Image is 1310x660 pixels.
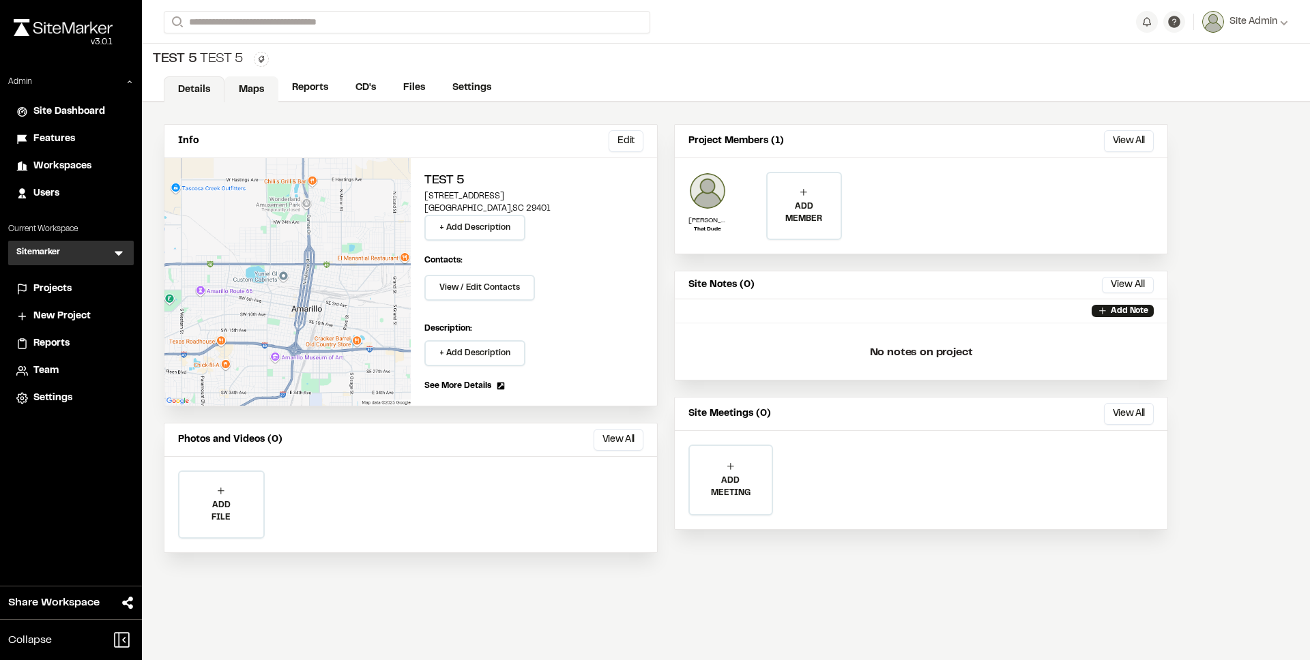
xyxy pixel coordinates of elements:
button: View All [1104,130,1154,152]
span: Team [33,363,59,378]
p: ADD MEMBER [768,200,840,225]
p: ADD MEETING [690,475,772,499]
span: See More Details [424,380,491,392]
span: Projects [33,282,72,297]
button: Search [164,11,188,33]
button: Edit Tags [254,52,269,67]
button: View All [1102,277,1154,293]
a: Settings [439,75,505,101]
a: Workspaces [16,159,126,174]
button: View / Edit Contacts [424,275,535,301]
div: Oh geez...please don't... [14,36,113,48]
a: Users [16,186,126,201]
p: [PERSON_NAME] [688,215,727,226]
p: Admin [8,76,32,88]
p: Current Workspace [8,223,134,235]
p: [STREET_ADDRESS] [424,190,643,202]
p: Project Members (1) [688,134,784,149]
a: CD's [342,75,390,101]
a: Settings [16,391,126,406]
h2: test 5 [424,172,643,190]
p: Contacts: [424,254,463,267]
span: Share Workspace [8,595,100,611]
p: No notes on project [686,331,1156,374]
img: User [1202,11,1224,33]
button: Site Admin [1202,11,1288,33]
a: New Project [16,309,126,324]
p: ADD FILE [179,499,263,524]
p: Site Meetings (0) [688,406,771,421]
p: [GEOGRAPHIC_DATA] , SC 29401 [424,202,643,215]
a: Files [390,75,439,101]
img: rebrand.png [14,19,113,36]
a: Team [16,363,126,378]
p: Info [178,134,199,149]
a: Reports [16,336,126,351]
button: + Add Description [424,340,525,366]
p: Photos and Videos (0) [178,432,282,447]
span: Users [33,186,59,201]
a: Reports [278,75,342,101]
button: View All [594,429,643,451]
span: test 5 [153,49,197,70]
button: Edit [609,130,643,152]
span: Collapse [8,632,52,648]
div: test 5 [153,49,243,70]
span: Reports [33,336,70,351]
button: + Add Description [424,215,525,241]
span: Site Dashboard [33,104,105,119]
a: Maps [224,76,278,102]
p: Description: [424,322,643,335]
img: Troy Brennan [688,172,727,210]
p: Site Notes (0) [688,277,755,292]
a: Site Dashboard [16,104,126,119]
p: Add Note [1111,305,1148,317]
span: New Project [33,309,91,324]
span: Site Admin [1229,14,1277,29]
button: View All [1104,403,1154,425]
span: Workspaces [33,159,91,174]
span: Features [33,132,75,147]
a: Details [164,76,224,102]
a: Features [16,132,126,147]
p: That Dude [688,226,727,234]
span: Settings [33,391,72,406]
h3: Sitemarker [16,246,60,260]
a: Projects [16,282,126,297]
